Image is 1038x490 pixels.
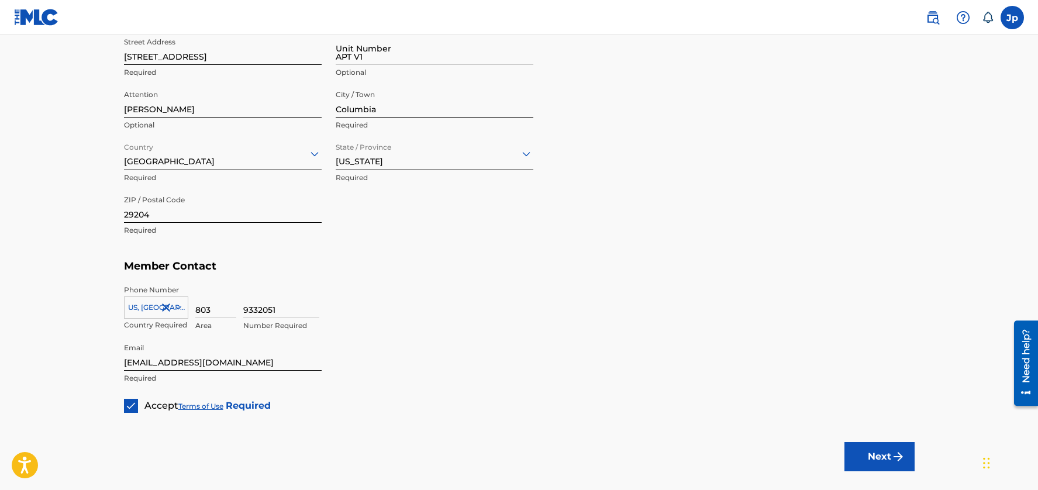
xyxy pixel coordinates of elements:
img: help [956,11,970,25]
button: Next [844,442,915,471]
div: [GEOGRAPHIC_DATA] [124,139,322,168]
p: Required [336,120,533,130]
p: Optional [124,120,322,130]
a: Public Search [921,6,944,29]
p: Required [124,67,322,78]
span: Accept [144,400,178,411]
p: Required [124,373,322,384]
div: Notifications [982,12,994,23]
img: checkbox [125,400,137,412]
strong: Required [226,400,271,411]
div: Help [951,6,975,29]
p: Required [124,225,322,236]
img: search [926,11,940,25]
iframe: Chat Widget [980,434,1038,490]
p: Number Required [243,320,319,331]
img: f7272a7cc735f4ea7f67.svg [891,450,905,464]
label: State / Province [336,135,391,153]
label: Country [124,135,153,153]
p: Required [124,172,322,183]
p: Country Required [124,320,188,330]
div: [US_STATE] [336,139,533,168]
a: Terms of Use [178,402,223,410]
p: Required [336,172,533,183]
div: Drag [983,446,990,481]
h5: Member Contact [124,254,915,279]
img: MLC Logo [14,9,59,26]
div: User Menu [1001,6,1024,29]
p: Area [195,320,236,331]
p: Optional [336,67,533,78]
iframe: Resource Center [1005,316,1038,410]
